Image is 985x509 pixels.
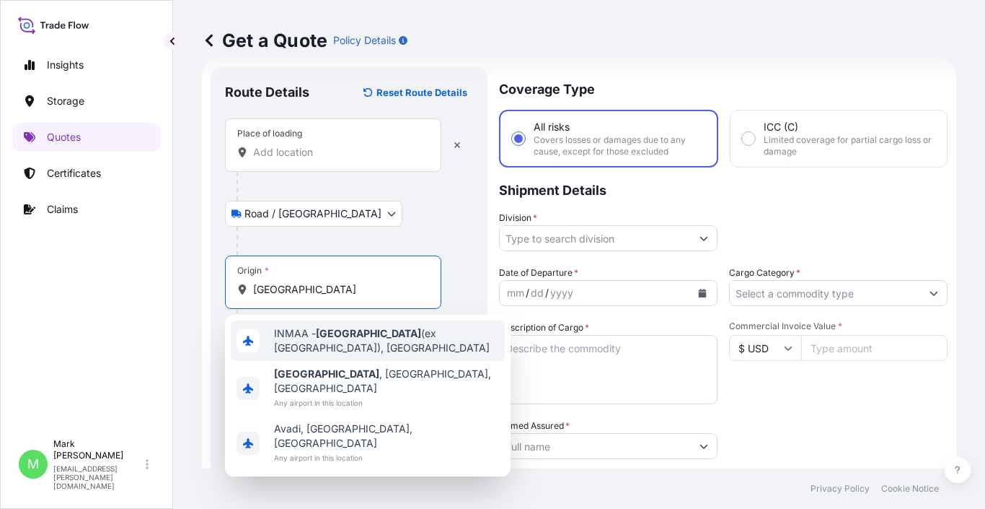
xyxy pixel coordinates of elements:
[244,206,381,221] span: Road / [GEOGRAPHIC_DATA]
[534,120,570,134] span: All risks
[730,280,921,306] input: Select a commodity type
[764,120,798,134] span: ICC (C)
[237,128,302,139] div: Place of loading
[499,66,948,110] p: Coverage Type
[225,84,309,101] p: Route Details
[333,33,396,48] p: Policy Details
[549,284,575,302] div: year,
[47,130,81,144] p: Quotes
[274,367,379,380] b: [GEOGRAPHIC_DATA]
[529,284,545,302] div: day,
[253,282,423,297] input: Origin
[53,438,143,461] p: Mark [PERSON_NAME]
[500,225,691,251] input: Type to search division
[499,211,537,225] label: Division
[253,145,423,160] input: Place of loading
[500,433,691,459] input: Full name
[505,284,526,302] div: month,
[274,396,499,410] span: Any airport in this location
[499,168,948,211] p: Shipment Details
[376,85,467,100] p: Reset Route Details
[691,225,717,251] button: Show suggestions
[545,284,549,302] div: /
[274,326,499,355] span: INMAA - (ex [GEOGRAPHIC_DATA]), [GEOGRAPHIC_DATA]
[237,265,269,277] div: Origin
[274,367,499,396] span: , [GEOGRAPHIC_DATA], [GEOGRAPHIC_DATA]
[499,266,578,280] span: Date of Departure
[225,315,511,477] div: Show suggestions
[27,457,39,471] span: M
[47,202,78,217] p: Claims
[526,284,529,302] div: /
[729,321,948,332] span: Commercial Invoice Value
[274,451,499,465] span: Any airport in this location
[47,94,84,108] p: Storage
[499,419,570,433] label: Named Assured
[499,321,589,335] label: Description of Cargo
[53,464,143,490] p: [EMAIL_ADDRESS][PERSON_NAME][DOMAIN_NAME]
[47,58,84,72] p: Insights
[691,282,714,305] button: Calendar
[274,422,499,451] span: Avadi, [GEOGRAPHIC_DATA], [GEOGRAPHIC_DATA]
[225,201,402,227] button: Select transport
[764,134,935,157] span: Limited coverage for partial cargo loss or damage
[691,433,717,459] button: Show suggestions
[921,280,947,306] button: Show suggestions
[801,335,948,361] input: Type amount
[729,266,800,280] label: Cargo Category
[316,327,421,339] b: [GEOGRAPHIC_DATA]
[810,483,870,495] p: Privacy Policy
[534,134,705,157] span: Covers losses or damages due to any cause, except for those excluded
[881,483,939,495] p: Cookie Notice
[47,166,101,180] p: Certificates
[202,29,327,52] p: Get a Quote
